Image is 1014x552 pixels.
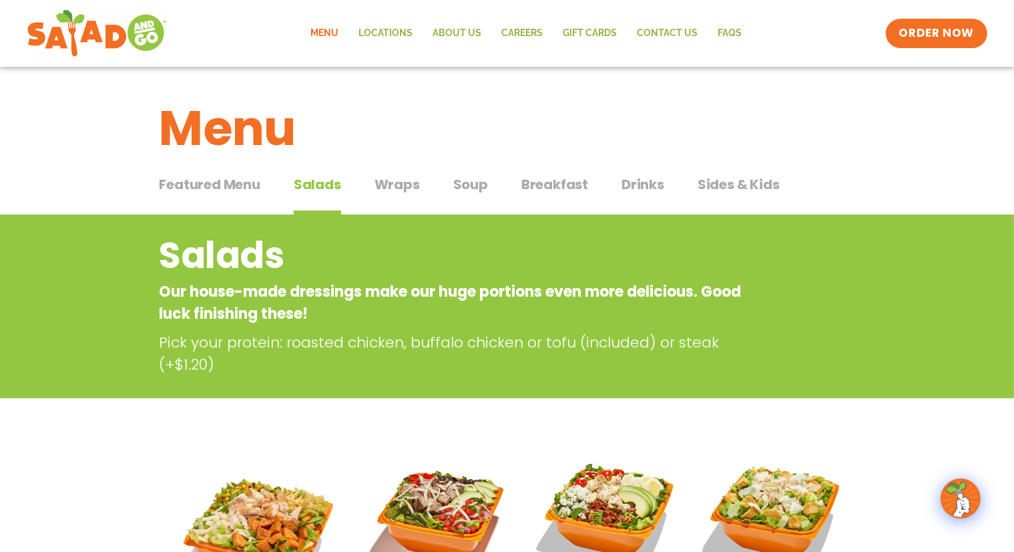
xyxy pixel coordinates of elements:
[160,170,855,215] div: Tabbed content
[621,174,664,194] span: Drinks
[708,18,752,49] a: FAQs
[698,174,780,194] span: Sides & Kids
[301,18,752,49] nav: Menu
[27,7,168,60] img: new-SAG-logo-768×292
[886,19,987,48] a: ORDER NOW
[374,174,420,194] span: Wraps
[294,174,341,194] span: Salads
[349,18,423,49] a: Locations
[160,281,748,325] p: Our house-made dressings make our huge portions even more delicious. Good luck finishing these!
[301,18,349,49] a: Menu
[942,480,979,517] img: wpChatIcon
[423,18,492,49] a: About Us
[160,92,855,164] h1: Menu
[160,229,748,283] h2: Salads
[453,174,488,194] span: Soup
[160,331,754,376] p: Pick your protein: roasted chicken, buffalo chicken or tofu (included) or steak (+$1.20)
[160,174,260,194] span: Featured Menu
[627,18,708,49] a: Contact Us
[553,18,627,49] a: GIFT CARDS
[492,18,553,49] a: Careers
[521,174,588,194] span: Breakfast
[899,25,974,41] span: ORDER NOW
